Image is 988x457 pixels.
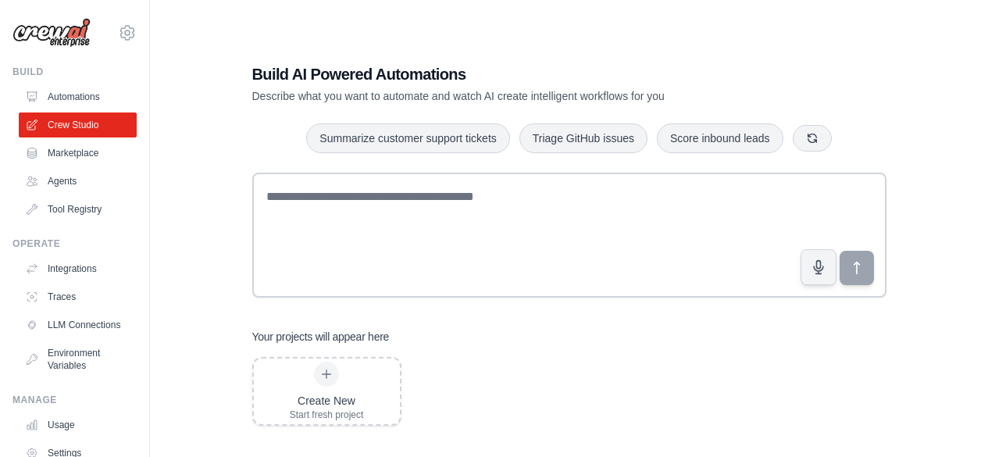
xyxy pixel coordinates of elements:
button: Click to speak your automation idea [801,249,836,285]
h3: Your projects will appear here [252,329,390,345]
a: Automations [19,84,137,109]
button: Get new suggestions [793,125,832,152]
a: Marketplace [19,141,137,166]
a: Usage [19,412,137,437]
div: Build [12,66,137,78]
div: Manage [12,394,137,406]
a: Crew Studio [19,112,137,137]
a: LLM Connections [19,312,137,337]
a: Environment Variables [19,341,137,378]
div: Operate [12,237,137,250]
img: Logo [12,18,91,48]
a: Integrations [19,256,137,281]
a: Agents [19,169,137,194]
h1: Build AI Powered Automations [252,63,777,85]
div: Create New [290,393,364,409]
p: Describe what you want to automate and watch AI create intelligent workflows for you [252,88,777,104]
button: Triage GitHub issues [519,123,647,153]
a: Tool Registry [19,197,137,222]
button: Summarize customer support tickets [306,123,509,153]
a: Traces [19,284,137,309]
div: Start fresh project [290,409,364,421]
button: Score inbound leads [657,123,783,153]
